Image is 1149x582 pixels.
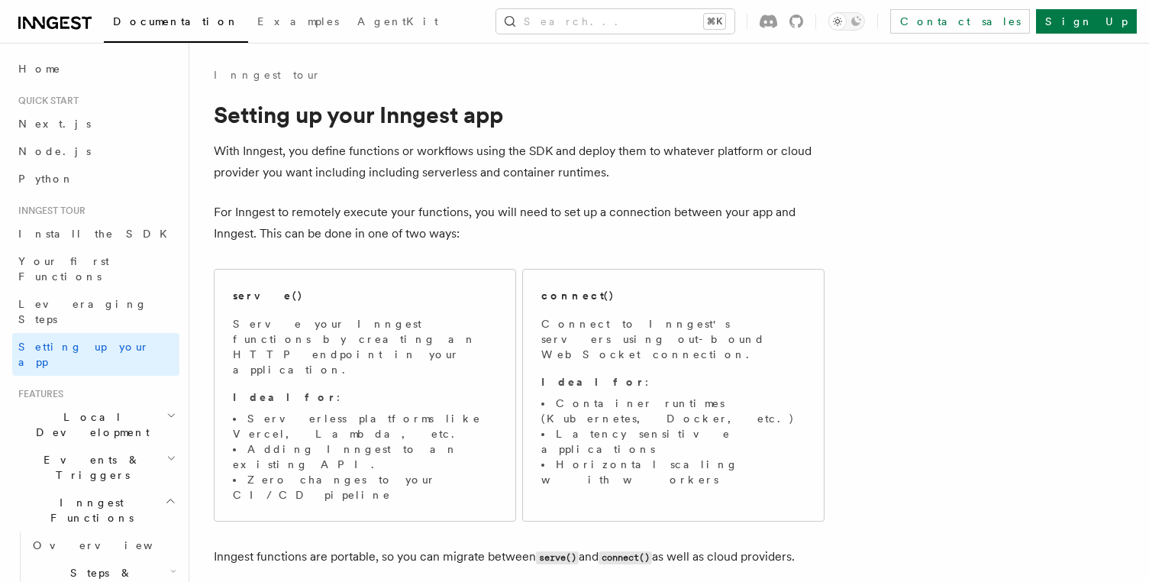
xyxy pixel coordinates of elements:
h1: Setting up your Inngest app [214,101,825,128]
a: Inngest tour [214,67,321,82]
h2: connect() [541,288,615,303]
strong: Ideal for [233,391,337,403]
span: AgentKit [357,15,438,27]
a: AgentKit [348,5,447,41]
p: : [541,374,805,390]
span: Leveraging Steps [18,298,147,325]
strong: Ideal for [541,376,645,388]
li: Horizontal scaling with workers [541,457,805,487]
a: Next.js [12,110,179,137]
a: serve()Serve your Inngest functions by creating an HTTP endpoint in your application.Ideal for:Se... [214,269,516,522]
p: Connect to Inngest's servers using out-bound WebSocket connection. [541,316,805,362]
button: Local Development [12,403,179,446]
span: Quick start [12,95,79,107]
span: Your first Functions [18,255,109,283]
p: Inngest functions are portable, so you can migrate between and as well as cloud providers. [214,546,825,568]
a: Your first Functions [12,247,179,290]
button: Inngest Functions [12,489,179,532]
span: Install the SDK [18,228,176,240]
li: Serverless platforms like Vercel, Lambda, etc. [233,411,497,441]
a: Sign Up [1036,9,1137,34]
span: Inngest Functions [12,495,165,525]
a: Node.js [12,137,179,165]
span: Local Development [12,409,166,440]
span: Documentation [113,15,239,27]
a: Leveraging Steps [12,290,179,333]
li: Zero changes to your CI/CD pipeline [233,472,497,503]
a: Examples [248,5,348,41]
span: Features [12,388,63,400]
li: Adding Inngest to an existing API. [233,441,497,472]
span: Events & Triggers [12,452,166,483]
p: With Inngest, you define functions or workflows using the SDK and deploy them to whatever platfor... [214,141,825,183]
a: Contact sales [890,9,1030,34]
a: Setting up your app [12,333,179,376]
a: Home [12,55,179,82]
a: Python [12,165,179,192]
p: For Inngest to remotely execute your functions, you will need to set up a connection between your... [214,202,825,244]
span: Setting up your app [18,341,150,368]
p: : [233,390,497,405]
h2: serve() [233,288,303,303]
span: Next.js [18,118,91,130]
a: Documentation [104,5,248,43]
button: Search...⌘K [496,9,734,34]
span: Examples [257,15,339,27]
span: Overview [33,539,190,551]
span: Home [18,61,61,76]
code: connect() [599,551,652,564]
li: Latency sensitive applications [541,426,805,457]
span: Node.js [18,145,91,157]
button: Toggle dark mode [828,12,865,31]
a: connect()Connect to Inngest's servers using out-bound WebSocket connection.Ideal for:Container ru... [522,269,825,522]
span: Python [18,173,74,185]
kbd: ⌘K [704,14,725,29]
p: Serve your Inngest functions by creating an HTTP endpoint in your application. [233,316,497,377]
li: Container runtimes (Kubernetes, Docker, etc.) [541,396,805,426]
a: Overview [27,532,179,559]
a: Install the SDK [12,220,179,247]
code: serve() [536,551,579,564]
span: Inngest tour [12,205,86,217]
button: Events & Triggers [12,446,179,489]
